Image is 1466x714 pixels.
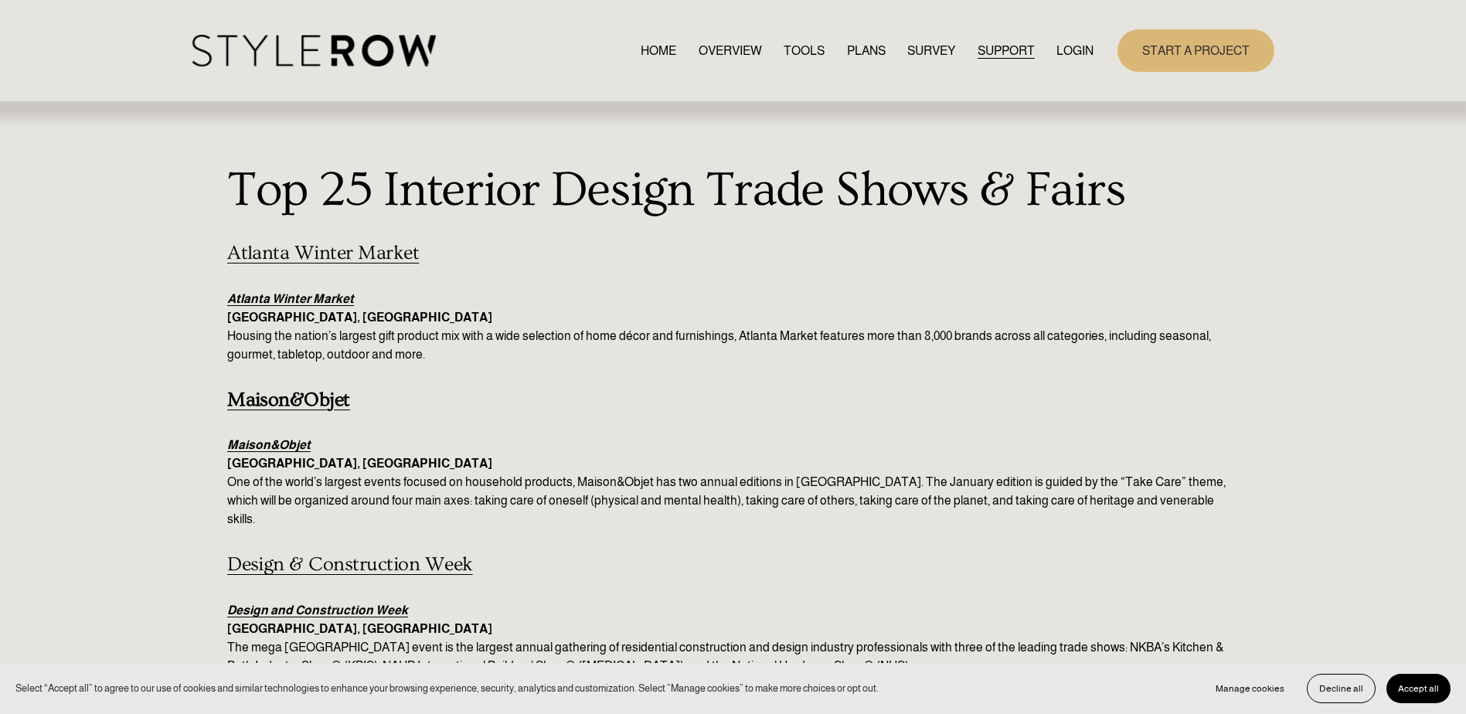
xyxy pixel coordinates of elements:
a: Atlanta Winter Market [227,242,419,264]
a: START A PROJECT [1117,29,1274,72]
p: One of the world’s largest events focused on household products, Maison&Objet has two annual edit... [227,436,1239,529]
span: Accept all [1398,683,1439,694]
img: StyleRow [192,35,436,66]
a: HOME [641,40,676,61]
button: Accept all [1386,674,1451,703]
a: LOGIN [1056,40,1094,61]
p: Select “Accept all” to agree to our use of cookies and similar technologies to enhance your brows... [15,681,879,695]
a: Maison&Objet [227,438,311,451]
a: SURVEY [907,40,955,61]
p: The mega [GEOGRAPHIC_DATA] event is the largest annual gathering of residential construction and ... [227,601,1239,675]
button: Decline all [1307,674,1376,703]
strong: [GEOGRAPHIC_DATA], [GEOGRAPHIC_DATA] [227,457,492,470]
span: SUPPORT [978,42,1035,60]
a: Maison&Objet [227,389,350,411]
button: Manage cookies [1204,674,1296,703]
a: OVERVIEW [699,40,762,61]
strong: [GEOGRAPHIC_DATA], [GEOGRAPHIC_DATA] [227,311,492,324]
h1: Top 25 Interior Design Trade Shows & Fairs [227,161,1239,220]
p: Housing the nation’s largest gift product mix with a wide selection of home décor and furnishings... [227,290,1239,364]
a: TOOLS [784,40,825,61]
a: PLANS [847,40,886,61]
a: Design and Construction Week [227,603,408,617]
a: folder dropdown [978,40,1035,61]
strong: [GEOGRAPHIC_DATA], [GEOGRAPHIC_DATA] [227,622,492,635]
a: Atlanta Winter Market [227,292,354,305]
span: Decline all [1319,683,1363,694]
a: Design & Construction Week [227,553,473,576]
span: Manage cookies [1216,683,1284,694]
